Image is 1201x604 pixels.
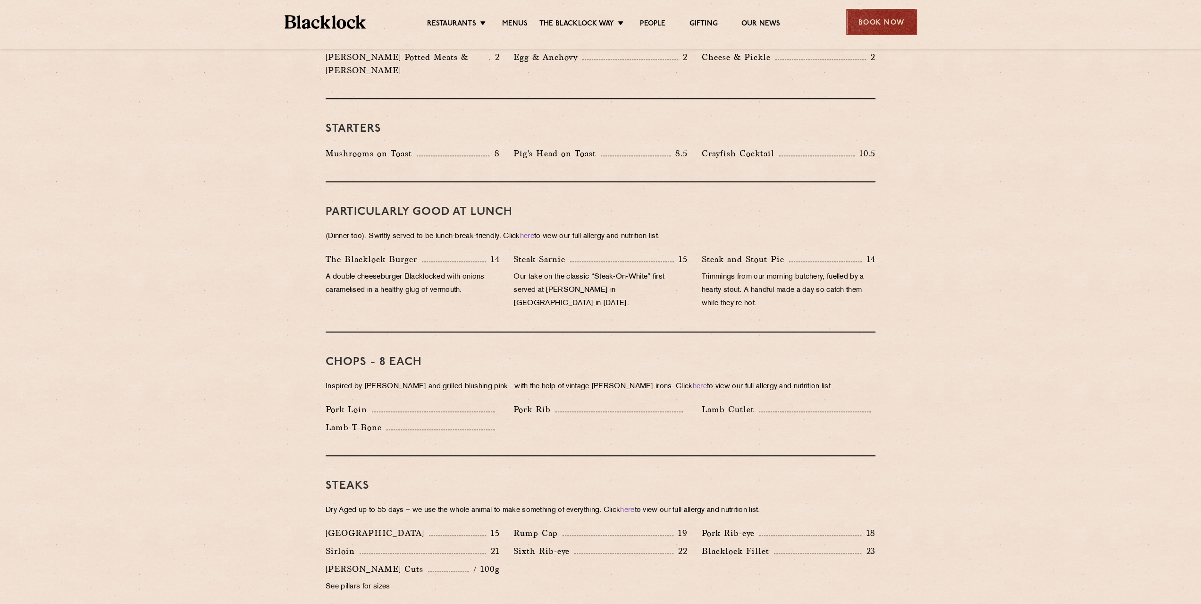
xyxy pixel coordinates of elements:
[741,19,781,30] a: Our News
[502,19,528,30] a: Menus
[326,51,489,77] p: [PERSON_NAME] Potted Meats & [PERSON_NAME]
[326,356,875,368] h3: Chops - 8 each
[326,230,875,243] p: (Dinner too). Swiftly served to be lunch-break-friendly. Click to view our full allergy and nutri...
[702,271,875,310] p: Trimmings from our morning butchery, fuelled by a hearty stout. A handful made a day so catch the...
[326,562,428,576] p: [PERSON_NAME] Cuts
[539,19,614,30] a: The Blacklock Way
[866,51,875,63] p: 2
[640,19,665,30] a: People
[673,545,688,557] p: 22
[326,380,875,393] p: Inspired by [PERSON_NAME] and grilled blushing pink - with the help of vintage [PERSON_NAME] iron...
[326,580,499,594] p: See pillars for sizes
[513,271,687,310] p: Our take on the classic “Steak-On-White” first served at [PERSON_NAME] in [GEOGRAPHIC_DATA] in [D...
[469,563,499,575] p: / 100g
[620,507,634,514] a: here
[326,253,422,266] p: The Blacklock Burger
[846,9,917,35] div: Book Now
[513,527,563,540] p: Rump Cap
[326,206,875,218] h3: PARTICULARLY GOOD AT LUNCH
[326,271,499,297] p: A double cheeseburger Blacklocked with onions caramelised in a healthy glug of vermouth.
[855,147,875,160] p: 10.5
[702,527,759,540] p: Pork Rib-eye
[678,51,688,63] p: 2
[513,253,570,266] p: Steak Sarnie
[326,147,417,160] p: Mushrooms on Toast
[671,147,688,160] p: 8.5
[326,527,429,540] p: [GEOGRAPHIC_DATA]
[702,253,789,266] p: Steak and Stout Pie
[486,527,500,539] p: 15
[513,544,574,558] p: Sixth Rib-eye
[674,253,688,265] p: 15
[486,253,500,265] p: 14
[520,233,534,240] a: here
[702,51,775,64] p: Cheese & Pickle
[673,527,688,539] p: 19
[513,51,582,64] p: Egg & Anchovy
[702,544,774,558] p: Blacklock Fillet
[861,527,875,539] p: 18
[862,253,875,265] p: 14
[326,480,875,492] h3: Steaks
[326,421,386,434] p: Lamb T-Bone
[486,545,500,557] p: 21
[490,51,499,63] p: 2
[326,544,360,558] p: Sirloin
[489,147,499,160] p: 8
[702,147,779,160] p: Crayfish Cocktail
[326,123,875,135] h3: Starters
[427,19,476,30] a: Restaurants
[513,147,601,160] p: Pig's Head on Toast
[702,403,759,416] p: Lamb Cutlet
[513,403,555,416] p: Pork Rib
[689,19,717,30] a: Gifting
[693,383,707,390] a: here
[285,15,366,29] img: BL_Textured_Logo-footer-cropped.svg
[326,403,372,416] p: Pork Loin
[326,504,875,517] p: Dry Aged up to 55 days − we use the whole animal to make something of everything. Click to view o...
[861,545,875,557] p: 23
